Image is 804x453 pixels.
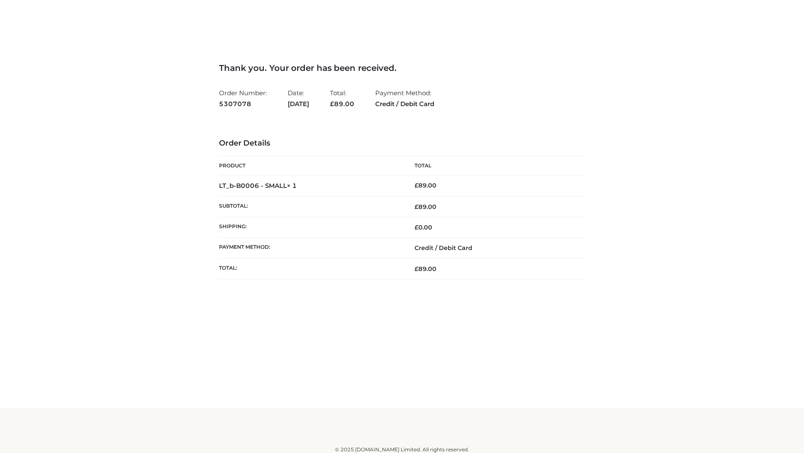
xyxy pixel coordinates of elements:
strong: LT_b-B0006 - SMALL [219,182,297,190]
li: Payment Method: [375,86,434,111]
span: £ [415,224,418,231]
span: £ [330,100,334,108]
h3: Thank you. Your order has been received. [219,63,585,73]
span: £ [415,265,418,273]
h3: Order Details [219,139,585,148]
strong: × 1 [287,182,297,190]
strong: Credit / Debit Card [375,99,434,109]
li: Total: [330,86,354,111]
bdi: 0.00 [415,224,432,231]
th: Total: [219,258,402,279]
th: Shipping: [219,217,402,238]
span: 89.00 [415,203,436,211]
td: Credit / Debit Card [402,238,585,258]
span: 89.00 [415,265,436,273]
th: Payment method: [219,238,402,258]
th: Product [219,156,402,175]
span: £ [415,203,418,211]
strong: [DATE] [288,99,309,109]
li: Order Number: [219,86,267,111]
th: Total [402,156,585,175]
bdi: 89.00 [415,182,436,189]
strong: 5307078 [219,99,267,109]
th: Subtotal: [219,196,402,217]
span: £ [415,182,418,189]
li: Date: [288,86,309,111]
span: 89.00 [330,100,354,108]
